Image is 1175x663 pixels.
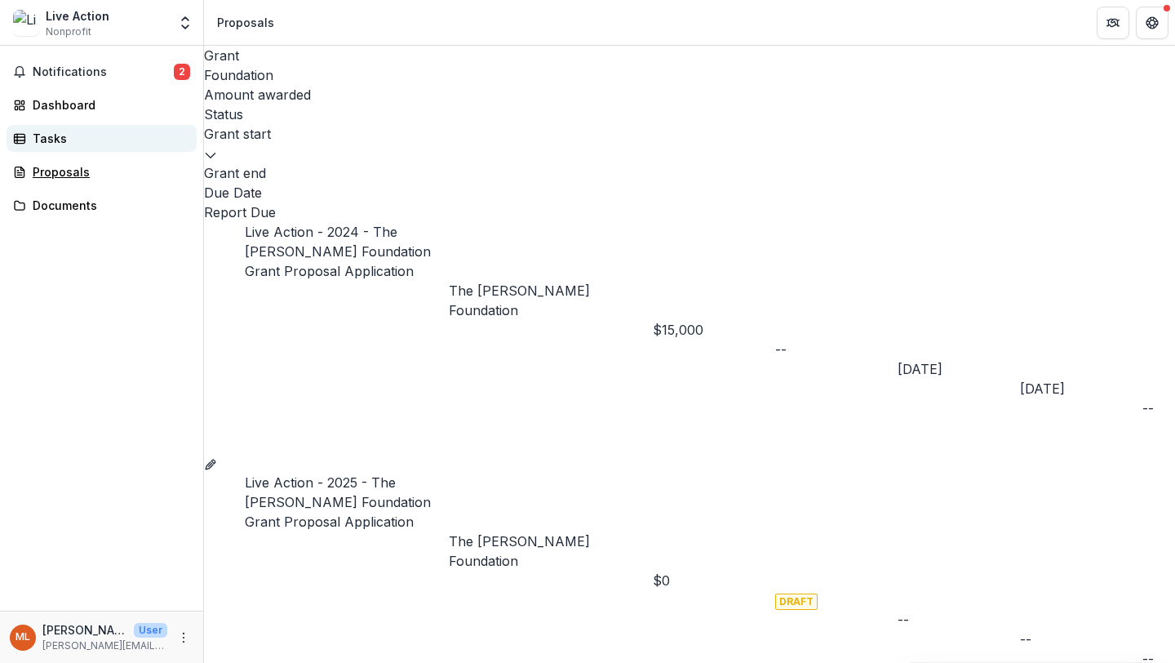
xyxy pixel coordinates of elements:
div: Grant end [204,163,1175,183]
div: Report Due [204,202,1175,222]
div: Documents [33,197,184,214]
div: Dashboard [33,96,184,113]
span: Notifications [33,65,174,79]
div: Grant start [204,124,1175,144]
a: Proposals [7,158,197,185]
p: User [134,623,167,638]
svg: sorted descending [204,149,217,162]
p: The [PERSON_NAME] Foundation [449,281,653,320]
div: Due Date [204,183,1175,202]
div: Tasks [33,130,184,147]
p: [PERSON_NAME] [42,621,127,639]
p: The [PERSON_NAME] Foundation [449,532,653,571]
div: Proposals [217,14,274,31]
div: -- [1020,630,1142,649]
div: Grant [204,46,1175,65]
div: Status [204,105,1175,124]
div: $15,000 [653,320,775,340]
div: Proposals [33,163,184,180]
div: Foundation [204,65,1175,85]
button: Get Help [1136,7,1168,39]
a: Tasks [7,125,197,152]
button: Open entity switcher [174,7,197,39]
button: More [174,628,193,647]
nav: breadcrumb [211,11,281,34]
div: $0 [653,571,775,590]
button: Notifications2 [7,59,197,85]
div: Grant start [204,124,1175,163]
p: [PERSON_NAME][EMAIL_ADDRESS][DOMAIN_NAME] [42,639,167,653]
a: Dashboard [7,91,197,118]
div: Live Action [46,7,109,24]
a: Documents [7,192,197,219]
span: Nonprofit [46,24,91,39]
div: Amount awarded [204,85,1175,105]
a: Live Action - 2025 - The [PERSON_NAME] Foundation Grant Proposal Application [245,474,431,530]
a: Live Action - 2024 - The [PERSON_NAME] Foundation Grant Proposal Application [245,224,431,279]
img: Live Action [13,10,39,36]
div: [DATE] [898,359,1020,379]
button: Grant 7fe5fb30-a008-4c76-a98a-bf55e2f41507 [204,453,217,473]
div: -- [898,610,1020,630]
span: DRAFT [775,594,818,610]
button: Partners [1097,7,1129,39]
span: 2 [174,64,190,80]
div: -- [775,340,898,359]
div: [DATE] [1020,379,1142,398]
div: Mauricio Leone [16,632,30,643]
